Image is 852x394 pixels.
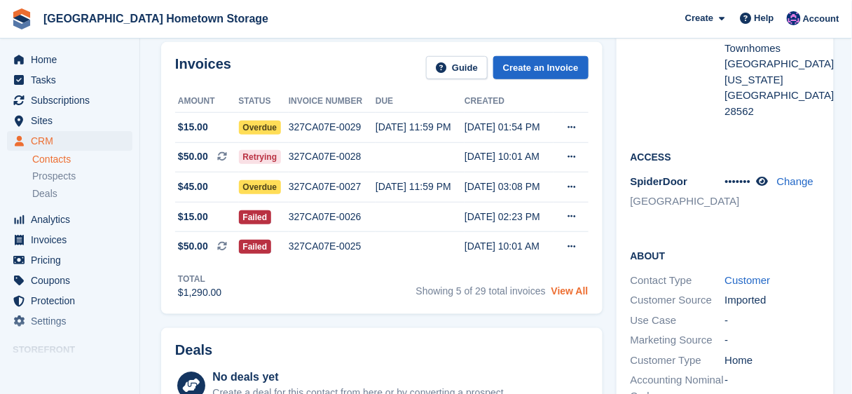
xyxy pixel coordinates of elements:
[32,170,76,183] span: Prospects
[178,239,208,254] span: $50.00
[239,210,272,224] span: Failed
[7,210,132,229] a: menu
[7,360,132,380] a: menu
[376,90,465,113] th: Due
[631,193,725,210] li: [GEOGRAPHIC_DATA]
[376,120,465,135] div: [DATE] 11:59 PM
[465,210,554,224] div: [DATE] 02:23 PM
[685,11,713,25] span: Create
[631,292,725,308] div: Customer Source
[116,362,132,379] a: Preview store
[32,187,57,201] span: Deals
[32,186,132,201] a: Deals
[465,90,554,113] th: Created
[31,360,115,380] span: Online Store
[7,271,132,290] a: menu
[725,292,820,308] div: Imported
[289,120,376,135] div: 327CA07E-0029
[7,311,132,331] a: menu
[7,250,132,270] a: menu
[175,90,239,113] th: Amount
[32,169,132,184] a: Prospects
[7,50,132,69] a: menu
[11,8,32,29] img: stora-icon-8386f47178a22dfd0bd8f6a31ec36ba5ce8667c1dd55bd0f319d3a0aa187defe.svg
[725,25,820,56] div: 5 Quarterdeck Townhomes
[239,150,282,164] span: Retrying
[32,153,132,166] a: Contacts
[465,239,554,254] div: [DATE] 10:01 AM
[31,271,115,290] span: Coupons
[7,90,132,110] a: menu
[376,179,465,194] div: [DATE] 11:59 PM
[178,285,221,300] div: $1,290.00
[631,332,725,348] div: Marketing Source
[239,240,272,254] span: Failed
[7,131,132,151] a: menu
[631,313,725,329] div: Use Case
[631,25,725,119] div: Address
[178,120,208,135] span: $15.00
[175,342,212,358] h2: Deals
[212,369,506,386] div: No deals yet
[239,180,282,194] span: Overdue
[178,273,221,285] div: Total
[465,149,554,164] div: [DATE] 10:01 AM
[178,210,208,224] span: $15.00
[31,291,115,311] span: Protection
[31,111,115,130] span: Sites
[493,56,589,79] a: Create an Invoice
[31,131,115,151] span: CRM
[725,88,820,104] div: [GEOGRAPHIC_DATA]
[725,332,820,348] div: -
[7,291,132,311] a: menu
[725,274,771,286] a: Customer
[725,72,820,88] div: [US_STATE]
[7,111,132,130] a: menu
[289,149,376,164] div: 327CA07E-0028
[725,175,751,187] span: •••••••
[178,179,208,194] span: $45.00
[289,210,376,224] div: 327CA07E-0026
[31,210,115,229] span: Analytics
[465,179,554,194] div: [DATE] 03:08 PM
[787,11,801,25] img: Amy Liposky-Vincent
[31,90,115,110] span: Subscriptions
[631,248,820,262] h2: About
[803,12,839,26] span: Account
[416,285,546,297] span: Showing 5 of 29 total invoices
[239,121,282,135] span: Overdue
[725,104,820,120] div: 28562
[7,70,132,90] a: menu
[426,56,488,79] a: Guide
[289,90,376,113] th: Invoice number
[631,353,725,369] div: Customer Type
[31,70,115,90] span: Tasks
[465,120,554,135] div: [DATE] 01:54 PM
[175,56,231,79] h2: Invoices
[551,285,589,297] a: View All
[725,353,820,369] div: Home
[31,250,115,270] span: Pricing
[777,175,814,187] a: Change
[755,11,774,25] span: Help
[289,179,376,194] div: 327CA07E-0027
[631,175,688,187] span: SpiderDoor
[631,149,820,163] h2: Access
[7,230,132,250] a: menu
[631,273,725,289] div: Contact Type
[31,311,115,331] span: Settings
[38,7,274,30] a: [GEOGRAPHIC_DATA] Hometown Storage
[13,343,139,357] span: Storefront
[289,239,376,254] div: 327CA07E-0025
[725,56,820,72] div: [GEOGRAPHIC_DATA]
[31,230,115,250] span: Invoices
[239,90,289,113] th: Status
[178,149,208,164] span: $50.00
[725,313,820,329] div: -
[31,50,115,69] span: Home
